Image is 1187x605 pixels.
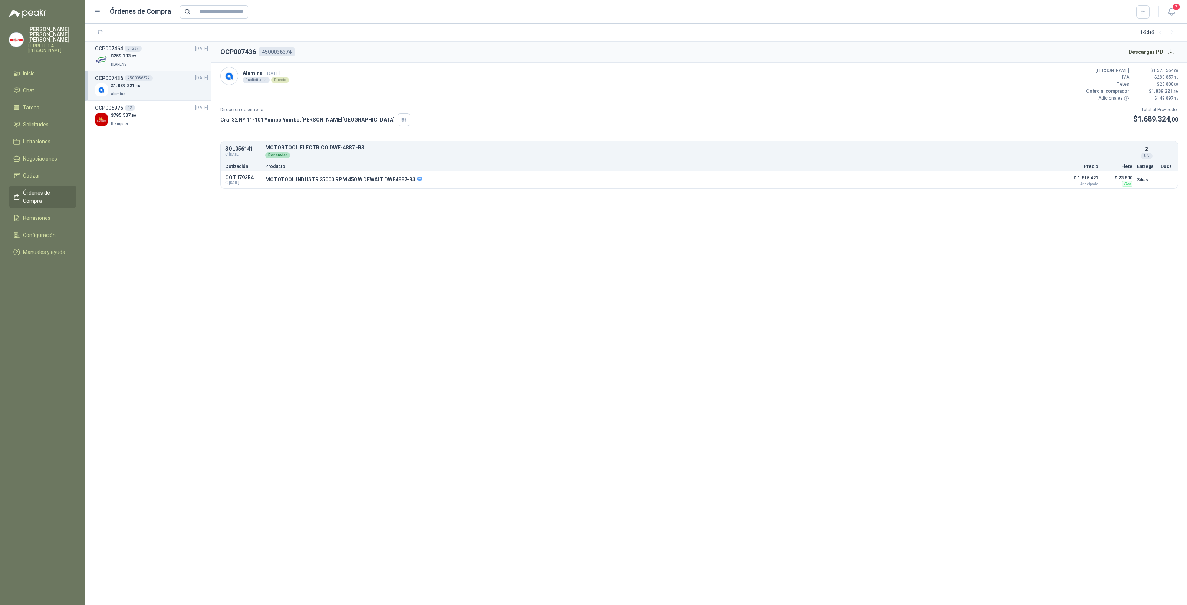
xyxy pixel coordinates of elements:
[1061,164,1098,169] p: Precio
[1061,182,1098,186] span: Anticipado
[95,74,123,82] h3: OCP007436
[1134,81,1178,88] p: $
[265,176,422,183] p: MOTOTOOL INDUSTR 25000 RPM 450 W DEWALT DWE4887-B3
[1134,95,1178,102] p: $
[265,145,1132,151] p: MOTORTOOL ELECTRICO DWE-4887 -B3
[195,104,208,111] span: [DATE]
[23,172,40,180] span: Cotizar
[1085,88,1129,95] p: Cobro al comprador
[266,70,280,76] span: [DATE]
[9,152,76,166] a: Negociaciones
[95,44,123,53] h3: OCP007464
[1141,153,1153,159] div: UN
[225,146,261,152] p: SOL056141
[95,104,123,112] h3: OCP006975
[9,100,76,115] a: Tareas
[9,118,76,132] a: Solicitudes
[9,83,76,97] a: Chat
[265,164,1057,169] p: Producto
[1160,82,1178,87] span: 23.800
[9,33,23,47] img: Company Logo
[225,152,261,158] span: C: [DATE]
[225,164,261,169] p: Cotización
[95,113,108,126] img: Company Logo
[114,113,136,118] span: 795.507
[1134,88,1178,95] p: $
[23,69,35,77] span: Inicio
[131,54,136,58] span: ,22
[195,45,208,52] span: [DATE]
[1145,145,1148,153] p: 2
[9,228,76,242] a: Configuración
[271,77,289,83] div: Directo
[23,86,34,95] span: Chat
[243,77,270,83] div: 1 solicitudes
[9,245,76,259] a: Manuales y ayuda
[95,83,108,96] img: Company Logo
[23,138,50,146] span: Licitaciones
[1133,113,1178,125] p: $
[1170,116,1178,123] span: ,00
[9,135,76,149] a: Licitaciones
[125,75,153,81] div: 4500036374
[111,62,127,66] span: KLARENS
[1138,115,1178,123] span: 1.689.324
[1153,68,1178,73] span: 1.525.564
[1174,75,1178,79] span: ,16
[1140,27,1178,39] div: 1 - 3 de 3
[1137,164,1156,169] p: Entrega
[259,47,295,56] div: 4500036374
[23,103,39,112] span: Tareas
[243,69,289,77] p: Alumina
[111,92,125,96] span: Alumina
[1173,89,1178,93] span: ,16
[114,83,140,88] span: 1.839.221
[23,231,56,239] span: Configuración
[9,169,76,183] a: Cotizar
[23,155,57,163] span: Negociaciones
[95,104,208,127] a: OCP00697512[DATE] Company Logo$795.507,86Blanquita
[1172,3,1180,10] span: 7
[220,47,256,57] h2: OCP007436
[225,181,261,185] span: C: [DATE]
[221,67,238,85] img: Company Logo
[225,175,261,181] p: COT179354
[125,105,135,111] div: 12
[135,84,140,88] span: ,16
[95,44,208,68] a: OCP00746451237[DATE] Company Logo$259.103,22KLARENS
[220,116,395,124] p: Cra. 32 Nº 11-101 Yumbo Yumbo , [PERSON_NAME][GEOGRAPHIC_DATA]
[111,122,128,126] span: Blanquita
[1165,5,1178,19] button: 7
[9,211,76,225] a: Remisiones
[111,82,140,89] p: $
[1061,173,1098,186] p: $ 1.815.421
[1161,164,1173,169] p: Docs
[1174,82,1178,86] span: ,00
[114,53,136,59] span: 259.103
[9,9,47,18] img: Logo peakr
[1157,75,1178,80] span: 289.857
[23,120,49,129] span: Solicitudes
[23,248,65,256] span: Manuales y ayuda
[1103,164,1132,169] p: Flete
[23,214,50,222] span: Remisiones
[131,113,136,118] span: ,86
[28,44,76,53] p: FERRETERIA [PERSON_NAME]
[9,66,76,80] a: Inicio
[1085,74,1129,81] p: IVA
[125,46,142,52] div: 51237
[1103,173,1132,182] p: $ 23.800
[1174,96,1178,100] span: ,16
[1174,69,1178,73] span: ,00
[95,54,108,67] img: Company Logo
[1137,175,1156,184] p: 3 días
[95,74,208,97] a: OCP0074364500036374[DATE] Company Logo$1.839.221,16Alumina
[1124,44,1178,59] button: Descargar PDF
[110,6,171,17] h1: Órdenes de Compra
[1085,95,1129,102] p: Adicionales
[1085,67,1129,74] p: [PERSON_NAME]
[23,189,69,205] span: Órdenes de Compra
[111,112,136,119] p: $
[1133,106,1178,113] p: Total al Proveedor
[1122,181,1132,187] div: Flex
